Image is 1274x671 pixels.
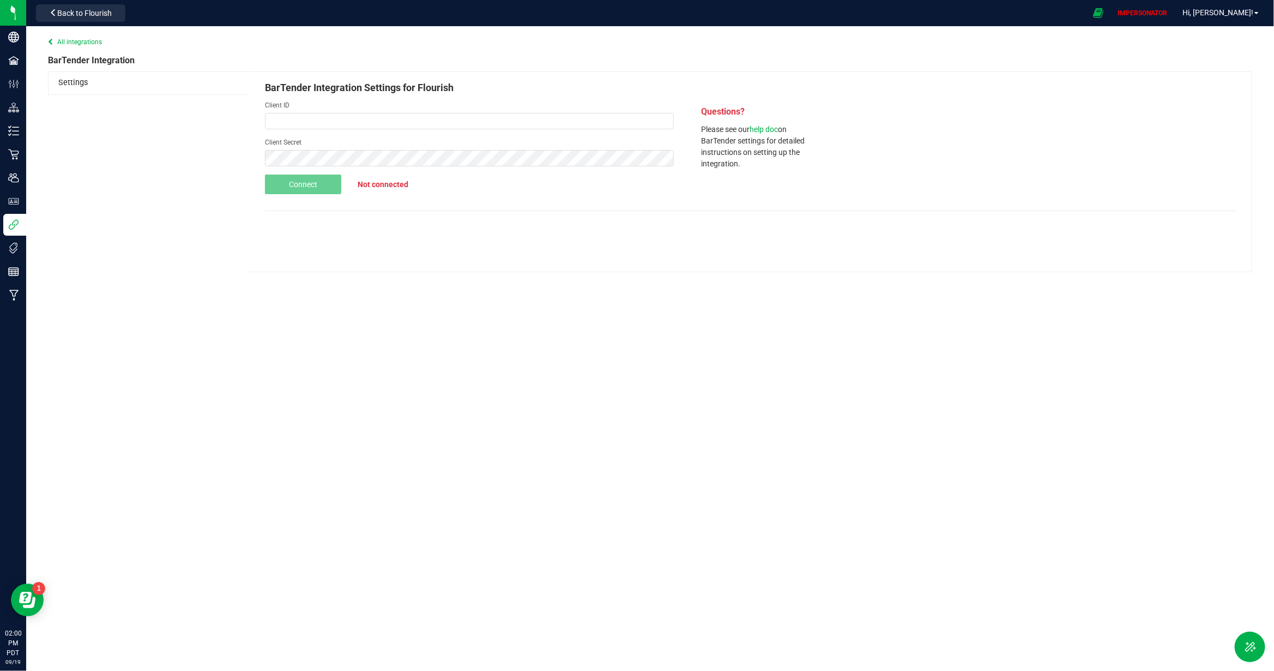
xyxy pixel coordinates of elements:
button: Back to Flourish [36,4,125,22]
p: 09/19 [5,658,21,666]
span: Not connected [358,179,408,190]
inline-svg: Configuration [8,79,19,89]
span: Settings [58,78,88,87]
span: Hi, [PERSON_NAME]! [1182,8,1253,17]
inline-svg: Manufacturing [8,290,19,301]
button: Toggle Menu [1235,632,1265,662]
inline-svg: Tags [8,243,19,254]
span: Client ID [265,101,289,109]
span: Open Ecommerce Menu [1086,2,1110,23]
inline-svg: Facilities [8,55,19,66]
span: BarTender Integration [48,55,135,66]
span: Back to Flourish [57,9,112,17]
inline-svg: Retail [8,149,19,160]
div: Please see our on BarTender settings for detailed instructions on setting up the integration. [701,124,810,170]
inline-svg: Inventory [8,125,19,136]
inline-svg: Distribution [8,102,19,113]
inline-svg: Company [8,32,19,43]
p: IMPERSONATOR [1113,8,1172,18]
div: Questions? [701,105,810,118]
inline-svg: User Roles [8,196,19,207]
iframe: Resource center unread badge [32,582,45,595]
inline-svg: Integrations [8,219,19,230]
span: Client Secret [265,139,301,146]
a: help doc [750,125,778,134]
span: BarTender Integration Settings for Flourish [265,82,454,93]
button: Connect [265,175,341,194]
span: Connect [289,180,317,189]
p: 02:00 PM PDT [5,628,21,658]
iframe: Resource center [11,584,44,616]
inline-svg: Users [8,172,19,183]
a: All integrations [48,38,102,46]
inline-svg: Reports [8,266,19,277]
